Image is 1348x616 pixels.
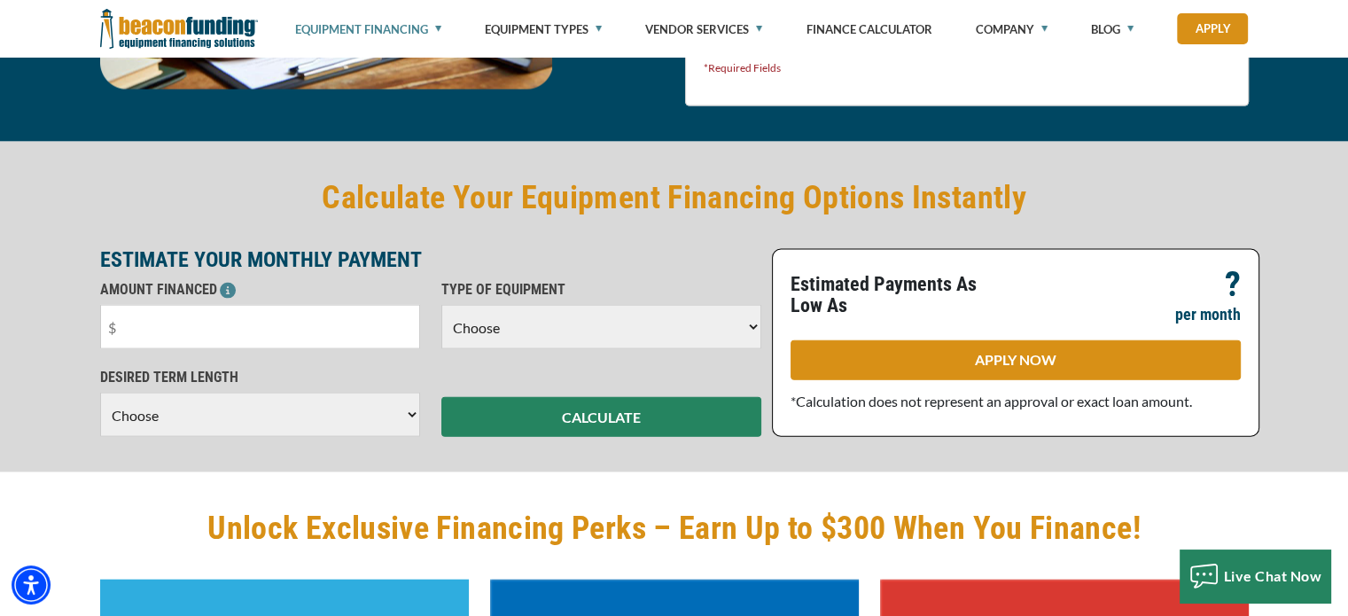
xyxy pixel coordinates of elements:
p: Estimated Payments As Low As [791,274,1005,316]
p: *Required Fields [704,58,1230,79]
p: DESIRED TERM LENGTH [100,367,420,388]
div: Accessibility Menu [12,565,51,604]
p: ESTIMATE YOUR MONTHLY PAYMENT [100,249,761,270]
span: Live Chat Now [1224,567,1322,584]
p: per month [1175,304,1241,325]
h2: Unlock Exclusive Financing Perks – Earn Up to $300 When You Finance! [100,508,1249,549]
p: AMOUNT FINANCED [100,279,420,300]
p: ? [1225,274,1241,295]
p: TYPE OF EQUIPMENT [441,279,761,300]
h2: Calculate Your Equipment Financing Options Instantly [100,177,1249,218]
button: CALCULATE [441,397,761,437]
input: $ [100,305,420,349]
a: Apply [1177,13,1248,44]
a: APPLY NOW [791,340,1241,380]
span: *Calculation does not represent an approval or exact loan amount. [791,393,1192,409]
button: Live Chat Now [1180,550,1331,603]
